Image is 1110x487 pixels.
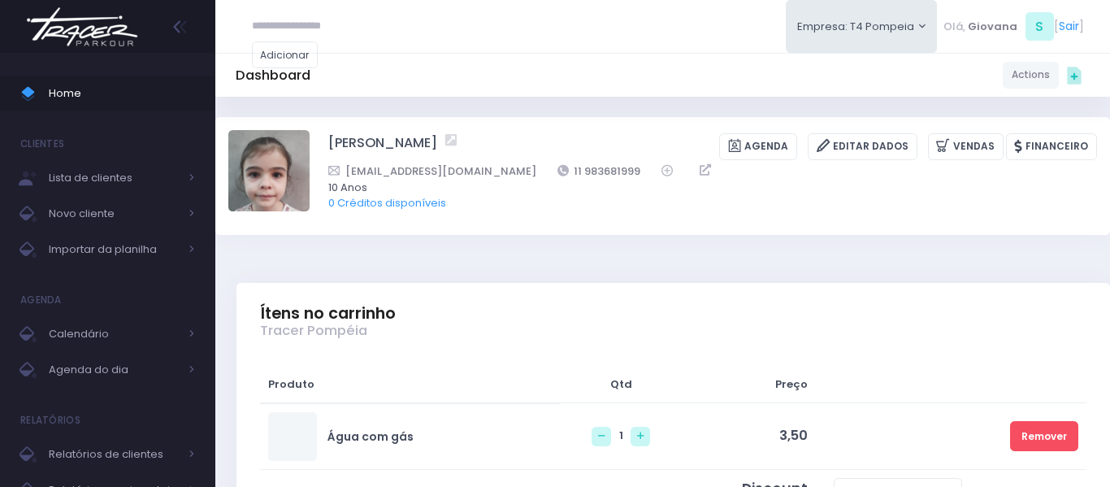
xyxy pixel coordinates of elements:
[327,428,414,446] a: Água com gás
[20,284,62,316] h4: Agenda
[557,163,641,180] a: 11 983681999
[808,133,917,160] a: Editar Dados
[260,304,396,323] span: Ítens no carrinho
[260,323,367,339] span: Tracer Pompéia
[49,359,179,380] span: Agenda do dia
[49,167,179,189] span: Lista de clientes
[328,180,1076,196] span: 10 Anos
[1010,421,1078,451] a: Remover
[1003,62,1059,89] a: Actions
[236,67,310,84] h5: Dashboard
[328,195,446,211] a: 0 Créditos disponíveis
[943,19,965,35] span: Olá,
[228,130,310,216] label: Alterar foto de perfil
[20,404,80,437] h4: Relatórios
[260,366,560,403] th: Produto
[49,83,195,104] span: Home
[228,130,310,211] img: Brunna Mateus De Paulo Alves
[1006,133,1097,160] a: Financeiro
[20,128,64,160] h4: Clientes
[968,19,1017,35] span: Giovana
[49,324,179,345] span: Calendário
[1025,12,1054,41] span: S
[49,203,179,224] span: Novo cliente
[682,366,816,403] th: Preço
[252,41,319,68] a: Adicionar
[328,163,536,180] a: [EMAIL_ADDRESS][DOMAIN_NAME]
[719,133,797,160] a: Agenda
[1059,18,1079,35] a: Sair
[937,8,1090,45] div: [ ]
[49,444,179,465] span: Relatórios de clientes
[560,366,682,403] th: Qtd
[928,133,1004,160] a: Vendas
[328,133,437,160] a: [PERSON_NAME]
[49,239,179,260] span: Importar da planilha
[619,428,623,443] span: 1
[1059,59,1090,90] div: Quick actions
[682,403,816,470] td: 3,50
